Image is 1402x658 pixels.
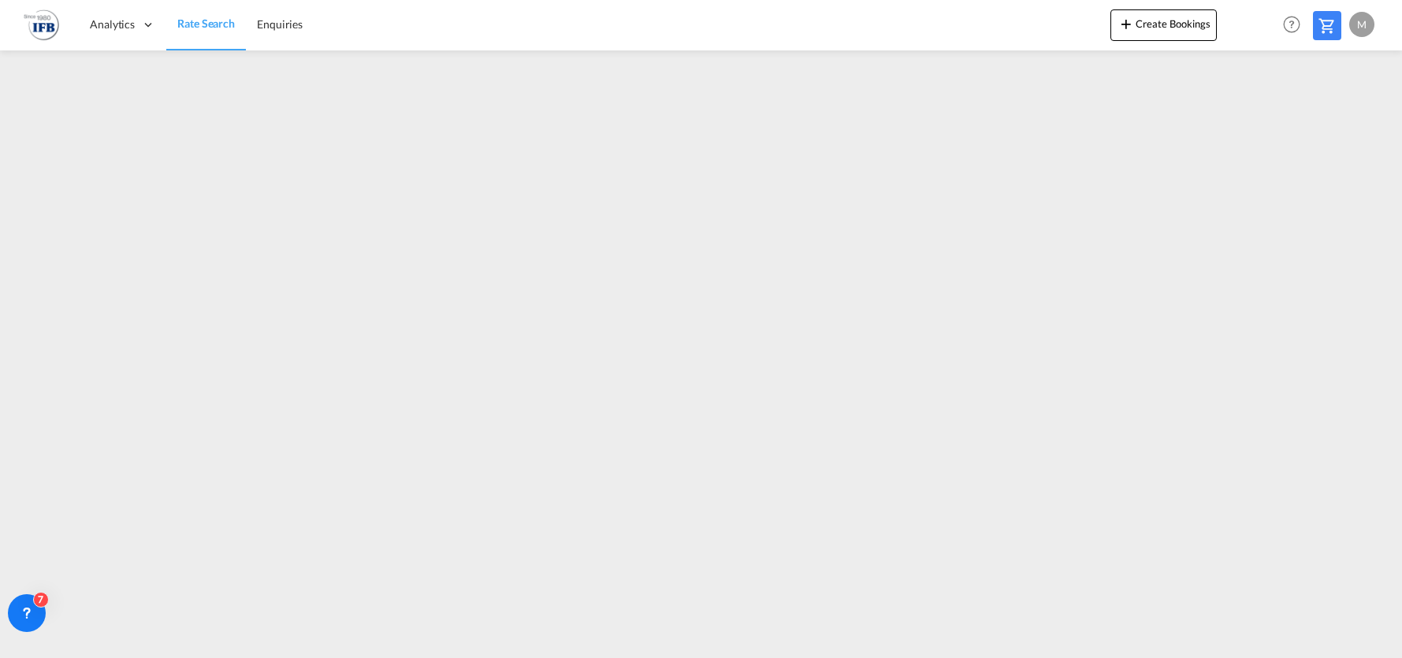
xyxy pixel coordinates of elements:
[90,17,135,32] span: Analytics
[1117,14,1136,33] md-icon: icon-plus 400-fg
[24,7,59,43] img: b628ab10256c11eeb52753acbc15d091.png
[1278,11,1305,38] span: Help
[1349,12,1374,37] div: M
[177,17,235,30] span: Rate Search
[257,17,303,31] span: Enquiries
[1110,9,1217,41] button: icon-plus 400-fgCreate Bookings
[1278,11,1313,39] div: Help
